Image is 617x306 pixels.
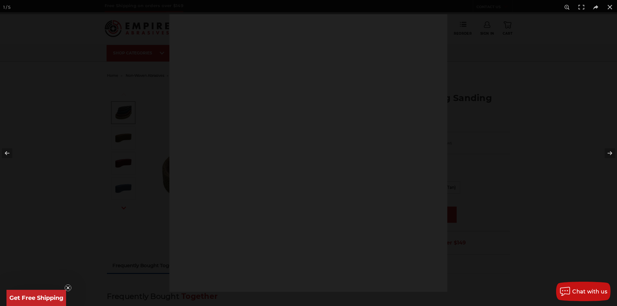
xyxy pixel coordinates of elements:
div: Get Free ShippingClose teaser [6,290,66,306]
button: Next (arrow right) [594,137,617,169]
span: Chat with us [572,289,607,295]
button: Close teaser [65,285,71,291]
button: Chat with us [556,282,611,301]
span: Get Free Shipping [9,294,63,301]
